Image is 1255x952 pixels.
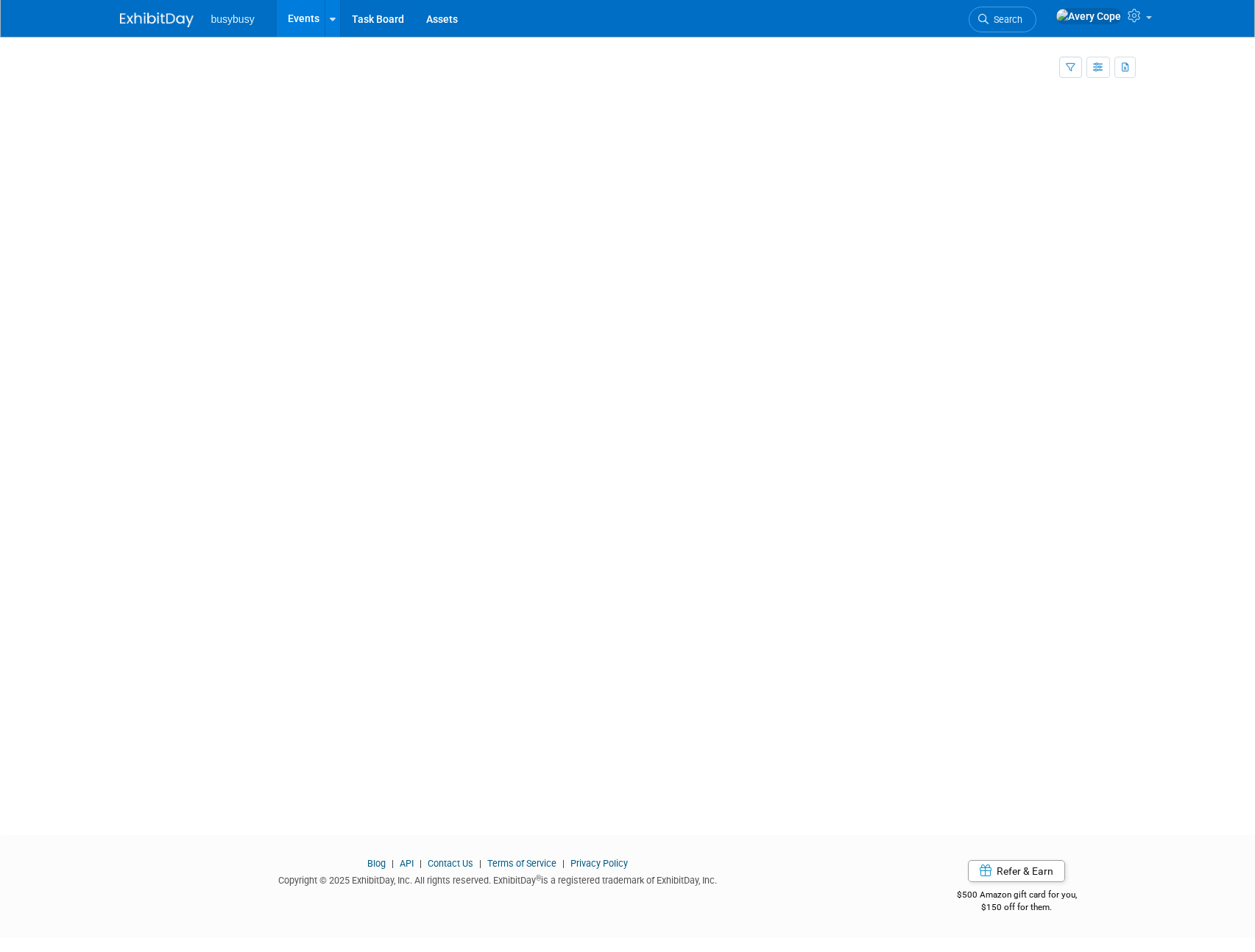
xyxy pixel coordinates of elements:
[476,858,485,869] span: |
[416,858,425,869] span: |
[570,858,628,869] a: Privacy Policy
[968,860,1065,882] a: Refer & Earn
[388,858,397,869] span: |
[120,870,877,887] div: Copyright © 2025 ExhibitDay, Inc. All rights reserved. ExhibitDay is a registered trademark of Ex...
[120,13,194,27] img: ExhibitDay
[400,858,414,869] a: API
[536,874,541,882] sup: ®
[898,901,1136,914] div: $150 off for them.
[898,879,1136,913] div: $500 Amazon gift card for you,
[367,858,386,869] a: Blog
[559,858,568,869] span: |
[428,858,473,869] a: Contact Us
[487,858,556,869] a: Terms of Service
[1056,8,1122,24] img: Avery Cope
[969,7,1036,32] a: Search
[211,13,255,25] span: busybusy
[989,14,1022,25] span: Search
